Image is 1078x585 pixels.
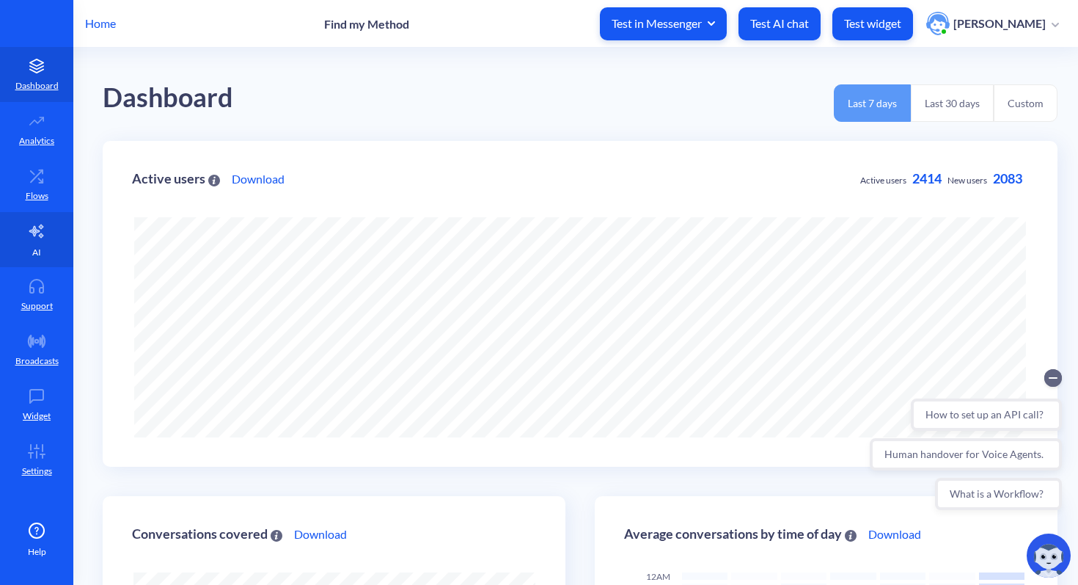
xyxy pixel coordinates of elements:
[624,527,857,541] div: Average conversations by time of day
[993,170,1022,186] span: 2083
[868,526,921,543] a: Download
[32,246,41,259] p: AI
[612,15,715,32] span: Test in Messenger
[21,299,53,313] p: Support
[1027,534,1071,578] img: copilot-icon.svg
[15,355,59,368] p: Broadcasts
[844,16,901,31] p: Test widget
[953,15,1046,32] p: [PERSON_NAME]
[738,7,821,40] button: Test AI chat
[26,189,48,203] p: Flows
[19,134,54,148] p: Analytics
[994,84,1057,122] button: Custom
[22,465,52,478] p: Settings
[926,12,950,35] img: user photo
[834,84,911,122] button: Last 7 days
[70,117,197,150] button: What is a Workflow?
[912,170,942,186] span: 2414
[23,410,51,423] p: Widget
[132,172,220,186] div: Active users
[232,170,285,188] a: Download
[750,16,809,31] p: Test AI chat
[600,7,727,40] button: Test in Messenger
[911,84,994,122] button: Last 30 days
[947,175,987,186] span: New users
[646,571,670,582] span: 12AM
[860,175,906,186] span: Active users
[15,79,59,92] p: Dashboard
[28,545,46,559] span: Help
[294,526,347,543] a: Download
[5,78,197,110] button: Human handover for Voice Agents.
[46,38,197,70] button: How to set up an API call?
[85,15,116,32] p: Home
[832,7,913,40] button: Test widget
[919,10,1066,37] button: user photo[PERSON_NAME]
[103,77,233,119] div: Dashboard
[132,527,282,541] div: Conversations covered
[180,9,197,26] button: Collapse conversation starters
[324,17,409,31] p: Find my Method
